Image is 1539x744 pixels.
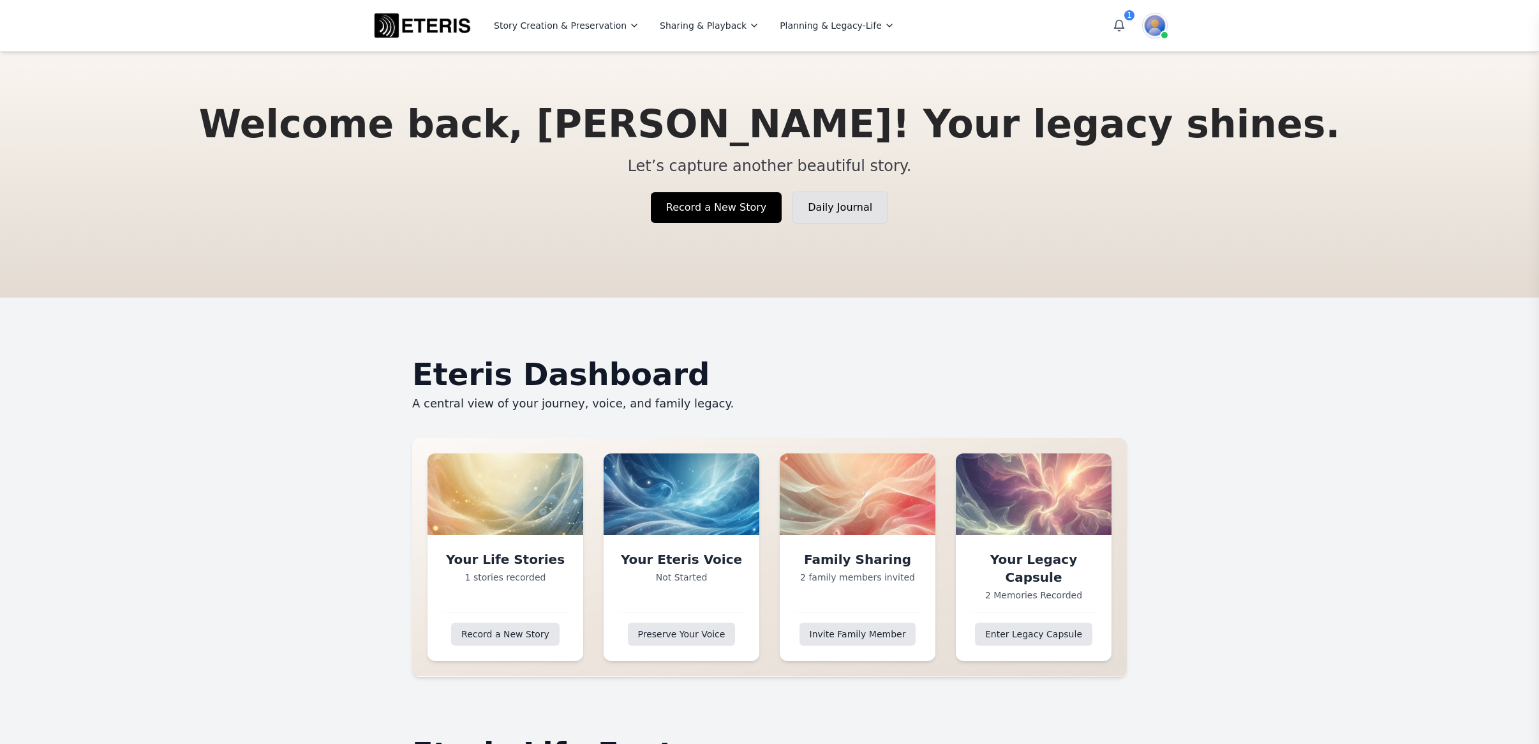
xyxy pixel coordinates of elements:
[795,571,920,584] p: 2 family members invited
[651,192,782,223] a: Record a New Story
[619,550,744,568] h3: Your Eteris Voice
[451,623,560,646] a: Record a New Story
[443,550,568,568] h3: Your Life Stories
[619,571,744,584] p: Not Started
[775,17,900,34] button: Planning & Legacy-Life
[971,550,1096,586] h3: Your Legacy Capsule
[792,192,888,224] a: Daily Journal
[795,550,920,568] h3: Family Sharing
[1142,13,1168,38] img: User avatar
[1106,13,1132,38] button: Open notifications
[371,10,473,41] a: Eteris Logo
[489,17,644,34] button: Story Creation & Preservation
[1124,10,1134,20] span: 1
[655,17,764,34] button: Sharing & Playback
[971,589,1096,602] p: 2 Memories Recorded
[975,623,1092,646] a: Enter Legacy Capsule
[443,571,568,584] p: 1 stories recorded
[956,453,1111,535] img: Your Legacy Capsule
[604,453,759,535] img: Your Eteris Voice
[412,359,1127,390] h2: Eteris Dashboard
[780,453,935,535] img: Family Sharing
[371,10,473,41] img: Eteris Life Logo
[412,395,841,413] p: A central view of your journey, voice, and family legacy.
[628,623,736,646] a: Preserve Your Voice
[199,105,1340,143] h1: Welcome back, [PERSON_NAME]! Your legacy shines.
[427,453,583,535] img: Your Life Stories
[555,156,984,176] p: Let’s capture another beautiful story.
[799,623,916,646] a: Invite Family Member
